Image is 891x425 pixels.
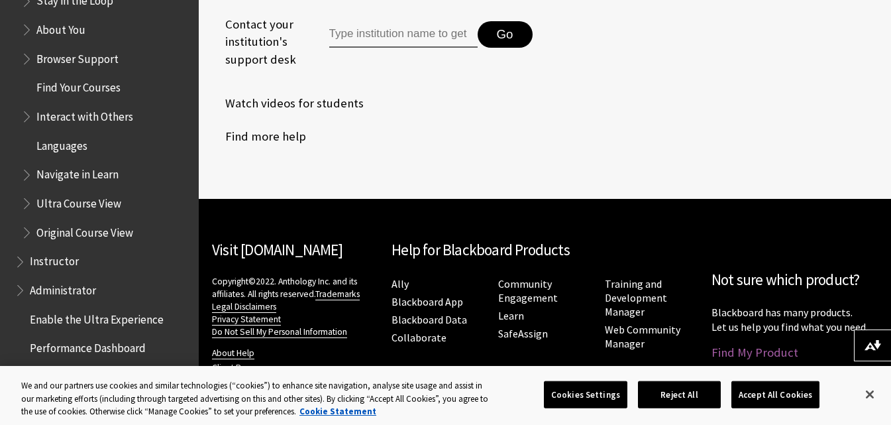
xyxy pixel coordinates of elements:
span: Interact with Others [36,105,133,123]
input: Type institution name to get support [329,21,478,48]
span: Find Your Courses [36,77,121,95]
span: Instructor [30,251,79,269]
a: Find more help [212,127,306,147]
a: Find My Product [711,345,798,360]
div: We and our partners use cookies and similar technologies (“cookies”) to enhance site navigation, ... [21,379,490,418]
a: Privacy Statement [212,314,281,326]
a: Web Community Manager [605,323,680,351]
button: Accept All Cookies [731,381,819,408]
button: Go [478,21,533,48]
a: Legal Disclaimers [212,301,276,313]
span: Languages [36,135,87,152]
h2: Not sure which product? [711,269,878,292]
button: Reject All [638,381,721,408]
a: Blackboard App [392,295,463,309]
span: Ultra Course View [36,192,121,210]
a: Visit [DOMAIN_NAME] [212,240,342,259]
span: Performance Dashboard [30,337,146,355]
p: Copyright©2022. Anthology Inc. and its affiliates. All rights reserved. [212,275,378,338]
span: Original Course View [36,221,133,239]
a: Client Resources [212,362,275,374]
button: Close [855,380,884,409]
a: Collaborate [392,331,446,345]
a: Trademarks [315,288,360,300]
a: Ally [392,277,409,291]
span: Administrator [30,279,96,297]
button: Cookies Settings [544,381,627,408]
a: Do Not Sell My Personal Information [212,326,347,338]
a: Training and Development Manager [605,277,667,319]
a: SafeAssign [498,327,548,341]
a: Community Engagement [498,277,558,305]
p: Blackboard has many products. Let us help you find what you need. [711,305,878,335]
h2: Help for Blackboard Products [392,239,698,262]
a: Learn [498,309,524,323]
span: Browser Support [36,48,119,66]
span: Contact your institution's support desk [212,16,299,68]
span: Enable the Ultra Experience [30,308,164,326]
span: Navigate in Learn [36,164,119,182]
a: About Help [212,347,254,359]
a: More information about your privacy, opens in a new tab [299,406,376,417]
a: Blackboard Data [392,313,467,327]
span: About You [36,19,85,36]
a: Watch videos for students [212,93,364,113]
